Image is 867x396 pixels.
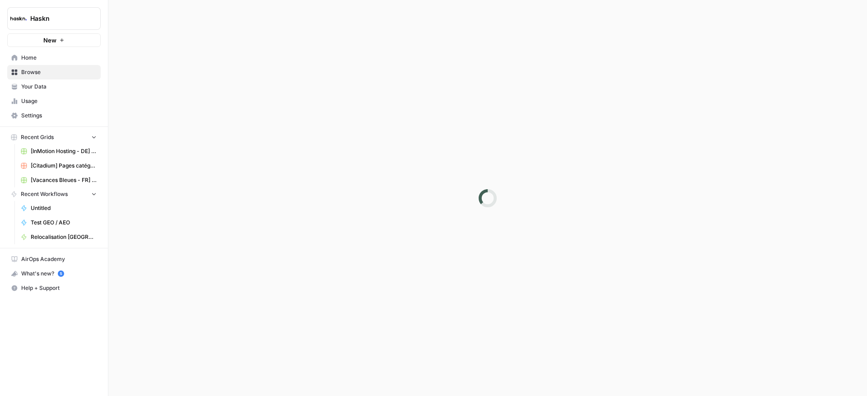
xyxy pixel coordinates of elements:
span: Recent Workflows [21,190,68,198]
span: Recent Grids [21,133,54,141]
span: Test GEO / AEO [31,219,97,227]
span: Settings [21,112,97,120]
a: 5 [58,270,64,277]
span: Untitled [31,204,97,212]
img: Haskn Logo [10,10,27,27]
a: [InMotion Hosting - DE] - article de blog 2000 mots Grid [17,144,101,158]
span: Relocalisation [GEOGRAPHIC_DATA] [31,233,97,241]
a: Browse [7,65,101,79]
a: [Vacances Bleues - FR] Pages refonte sites hôtels - [GEOGRAPHIC_DATA] [17,173,101,187]
a: Your Data [7,79,101,94]
span: Haskn [30,14,85,23]
text: 5 [60,271,62,276]
button: Recent Grids [7,130,101,144]
button: Help + Support [7,281,101,295]
a: Settings [7,108,101,123]
span: New [43,36,56,45]
span: Home [21,54,97,62]
a: [Citadium] Pages catégorie [17,158,101,173]
button: Recent Workflows [7,187,101,201]
span: [InMotion Hosting - DE] - article de blog 2000 mots Grid [31,147,97,155]
a: Untitled [17,201,101,215]
button: New [7,33,101,47]
span: Your Data [21,83,97,91]
a: Home [7,51,101,65]
a: Relocalisation [GEOGRAPHIC_DATA] [17,230,101,244]
a: AirOps Academy [7,252,101,266]
a: Usage [7,94,101,108]
button: Workspace: Haskn [7,7,101,30]
span: Usage [21,97,97,105]
span: AirOps Academy [21,255,97,263]
div: What's new? [8,267,100,280]
span: [Vacances Bleues - FR] Pages refonte sites hôtels - [GEOGRAPHIC_DATA] [31,176,97,184]
a: Test GEO / AEO [17,215,101,230]
button: What's new? 5 [7,266,101,281]
span: Help + Support [21,284,97,292]
span: Browse [21,68,97,76]
span: [Citadium] Pages catégorie [31,162,97,170]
